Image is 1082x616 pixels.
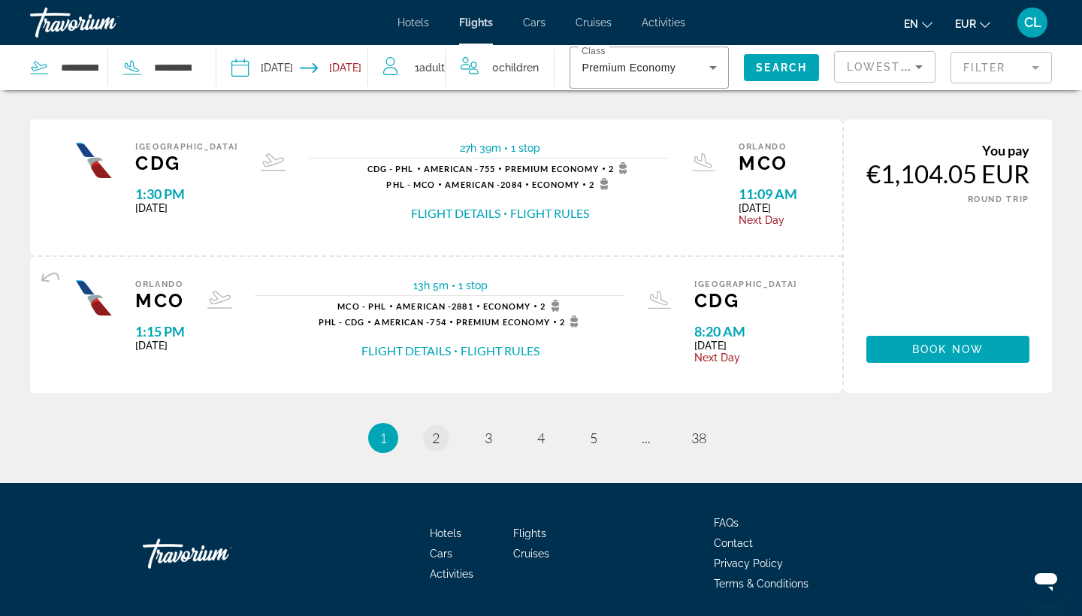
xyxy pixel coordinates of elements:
span: en [904,18,918,30]
a: Activities [642,17,685,29]
span: 754 [374,317,446,327]
span: MCO - PHL [337,301,386,311]
span: 3 [485,430,492,446]
span: American - [445,180,500,189]
div: €1,104.05 EUR [866,159,1029,189]
a: Flights [459,17,493,29]
span: Book now [912,343,984,355]
span: 2881 [396,301,473,311]
span: Search [756,62,807,74]
a: Hotels [397,17,429,29]
span: PHL - CDG [319,317,365,327]
a: Privacy Policy [714,557,783,569]
span: Economy [483,301,531,311]
span: [DATE] [135,202,238,214]
span: 755 [424,164,495,174]
span: 2 [432,430,440,446]
span: 2084 [445,180,521,189]
span: 1 [379,430,387,446]
a: Travorium [143,531,293,576]
div: You pay [866,142,1029,159]
mat-select: Sort by [847,58,923,76]
span: 38 [691,430,706,446]
span: Flights [513,527,546,539]
span: Children [499,62,539,74]
button: User Menu [1013,7,1052,38]
span: Cars [430,548,452,560]
span: Premium Economy [456,317,551,327]
a: Hotels [430,527,461,539]
a: Contact [714,537,753,549]
span: American - [374,317,430,327]
button: Change language [904,13,932,35]
span: [DATE] [739,202,797,214]
a: Activities [430,568,473,580]
span: [GEOGRAPHIC_DATA] [135,142,238,152]
span: 1 stop [511,142,540,154]
span: 2 [540,300,564,312]
span: Economy [532,180,580,189]
span: MCO [135,289,185,312]
span: 2 [609,162,632,174]
span: 8:20 AM [694,323,797,340]
span: [DATE] [694,340,797,352]
a: Cruises [513,548,549,560]
button: Filter [951,51,1052,84]
mat-label: Class [582,47,606,56]
button: Travelers: 1 adult, 0 children [368,45,554,90]
span: CL [1024,15,1041,30]
span: 0 [492,57,539,78]
span: CDG [694,289,797,312]
span: [DATE] [135,340,185,352]
span: 1:15 PM [135,323,185,340]
a: Terms & Conditions [714,578,808,590]
button: Flight Details [361,343,451,359]
span: 27h 39m [460,142,501,154]
span: ... [642,430,651,446]
span: CDG - PHL [367,164,414,174]
span: Orlando [135,279,185,289]
span: American - [424,164,479,174]
a: Cars [523,17,546,29]
button: Return date: Mar 1, 2026 [300,45,361,90]
span: Lowest Price [847,61,943,73]
span: PHL - MCO [386,180,435,189]
button: Depart date: Feb 25, 2026 [231,45,293,90]
span: Next Day [739,214,797,226]
a: Cruises [576,17,612,29]
span: 13h 5m [413,279,449,291]
span: FAQs [714,517,739,529]
span: 2 [560,316,583,328]
button: Book now [866,336,1029,363]
span: CDG [135,152,238,174]
span: 5 [590,430,597,446]
span: Premium Economy [582,62,675,74]
span: American - [396,301,452,311]
span: 11:09 AM [739,186,797,202]
span: ROUND TRIP [968,195,1030,204]
button: Flight Details [411,205,500,222]
span: MCO [739,152,797,174]
nav: Pagination [30,423,1052,453]
span: Orlando [739,142,797,152]
span: 1 stop [458,279,488,291]
span: Adult [419,62,445,74]
span: [GEOGRAPHIC_DATA] [694,279,797,289]
span: Premium Economy [505,164,600,174]
span: 2 [589,178,612,190]
span: 4 [537,430,545,446]
span: EUR [955,18,976,30]
span: 1 [415,57,445,78]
